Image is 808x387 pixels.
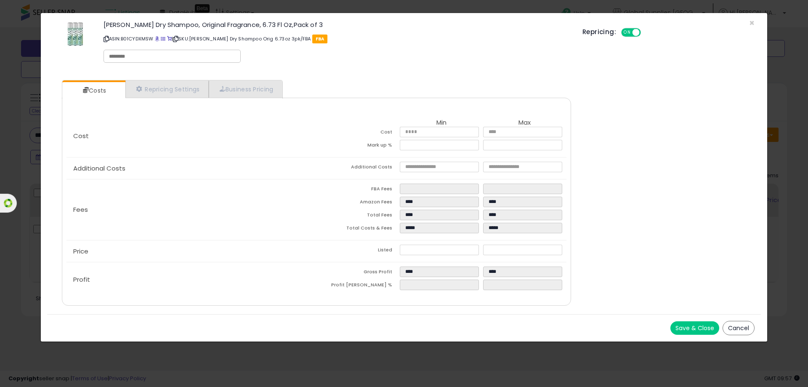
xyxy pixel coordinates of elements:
p: Profit [66,276,316,283]
td: FBA Fees [316,184,400,197]
p: Price [66,248,316,255]
span: FBA [312,35,328,43]
p: ASIN: B01CYDXMSW | SKU: [PERSON_NAME] Dry Shampoo Orig 6.73oz 3pk/FBA [104,32,570,45]
span: OFF [640,29,653,36]
th: Min [400,119,483,127]
button: Cancel [723,321,755,335]
td: Total Costs & Fees [316,223,400,236]
td: Mark up % [316,140,400,153]
p: Cost [66,133,316,139]
span: × [749,17,755,29]
h3: [PERSON_NAME] Dry Shampoo, Original Fragrance, 6.73 Fl Oz,Pack of 3 [104,21,570,28]
a: All offer listings [161,35,165,42]
p: Fees [66,206,316,213]
h5: Repricing: [582,29,616,35]
a: Business Pricing [209,80,282,98]
td: Listed [316,245,400,258]
td: Total Fees [316,210,400,223]
img: 51yCzV5crbL._SL60_.jpg [63,21,88,47]
th: Max [483,119,566,127]
td: Amazon Fees [316,197,400,210]
span: ON [622,29,633,36]
td: Cost [316,127,400,140]
td: Gross Profit [316,267,400,280]
button: Save & Close [670,321,719,335]
a: Your listing only [167,35,172,42]
td: Profit [PERSON_NAME] % [316,280,400,293]
a: Repricing Settings [125,80,209,98]
td: Additional Costs [316,162,400,175]
a: BuyBox page [155,35,159,42]
p: Additional Costs [66,165,316,172]
a: Costs [62,82,125,99]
